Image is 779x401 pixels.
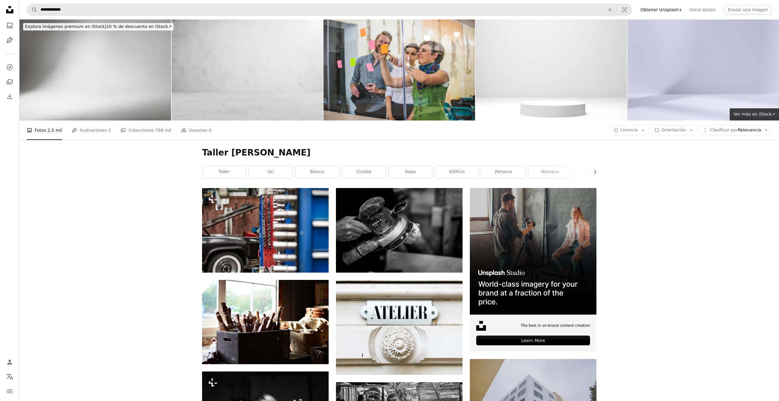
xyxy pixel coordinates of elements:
[202,280,329,364] img: Mango de madera marrón en caja de madera marrón
[342,166,386,178] a: ciudad
[202,147,596,158] h1: Taller [PERSON_NAME]
[575,166,618,178] a: carpintería
[470,188,596,315] img: file-1715651741414-859baba4300dimage
[470,188,596,352] a: The best in on-brand content creationLearn More
[476,336,590,345] div: Learn More
[249,166,292,178] a: gri
[476,321,486,331] img: file-1631678316303-ed18b8b5cb9cimage
[202,188,329,273] img: Un automóvil está estacionado en un garaje con un montón de herramientas conectadas a él
[209,127,211,134] span: 0
[4,356,16,368] a: Iniciar sesión / Registrarse
[108,127,111,134] span: 2
[730,108,779,120] a: Ver más en iStock↗
[295,166,339,178] a: Blanco
[4,4,16,17] a: Inicio — Unsplash
[724,5,772,15] button: Enviar una imagen
[627,19,779,120] img: Espacio luz azul con sombra de ventana
[336,188,463,273] img: persona sosteniendo una herramienta eléctrica Bosch
[4,34,16,46] a: Ilustraciones
[4,385,16,397] button: Menú
[620,127,638,132] span: Licencia
[336,280,463,375] img: Un primer plano de un letrero en una puerta
[733,112,775,117] span: Ver más en iStock ↗
[121,120,171,140] a: Colecciones 768 mil
[23,23,173,30] div: 20 % de descuento en iStock ↗
[19,19,171,120] img: Abstract white background
[470,392,596,397] a: un edificio blanco alto sentado al lado de un edificio amarillo alto
[155,127,171,134] span: 768 mil
[323,19,475,120] img: Gente de negocios creativos jóvenes reunidos en la oficina
[202,227,329,233] a: Un automóvil está estacionado en un garaje con un montón de herramientas conectadas a él
[686,5,719,15] a: Inicia sesión
[528,166,572,178] a: Humano
[662,127,686,132] span: Orientación
[172,19,323,120] img: fondos de piso y pared, habitación, interior de cemento, mostrar sus productos.
[4,90,16,103] a: Historial de descargas
[699,125,772,135] button: Clasificar porRelevancia
[589,166,596,178] button: desplazar lista a la derecha
[710,127,738,132] span: Clasificar por
[4,76,16,88] a: Colecciones
[4,371,16,383] button: Idioma
[482,166,525,178] a: persona
[617,4,632,16] button: Búsqueda visual
[4,61,16,73] a: Explorar
[435,166,479,178] a: edificio
[521,323,590,328] span: The best in on-brand content creation
[25,24,106,29] span: Explora imágenes premium en iStock |
[476,19,627,120] img: Podio ganador
[651,125,697,135] button: Orientación
[19,19,177,34] a: Explora imágenes premium en iStock|20 % de descuento en iStock↗
[637,5,686,15] a: Obtener Unsplash+
[336,324,463,330] a: Un primer plano de un letrero en una puerta
[202,166,246,178] a: taller
[72,120,111,140] a: Ilustraciones 2
[389,166,432,178] a: ropa
[27,4,632,16] form: Encuentra imágenes en todo el sitio
[181,120,211,140] a: Usuarios 0
[336,227,463,233] a: persona sosteniendo una herramienta eléctrica Bosch
[202,319,329,325] a: Mango de madera marrón en caja de madera marrón
[603,4,617,16] button: Borrar
[710,127,761,133] span: Relevancia
[27,4,37,16] button: Buscar en Unsplash
[4,19,16,32] a: Fotos
[610,125,648,135] button: Licencia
